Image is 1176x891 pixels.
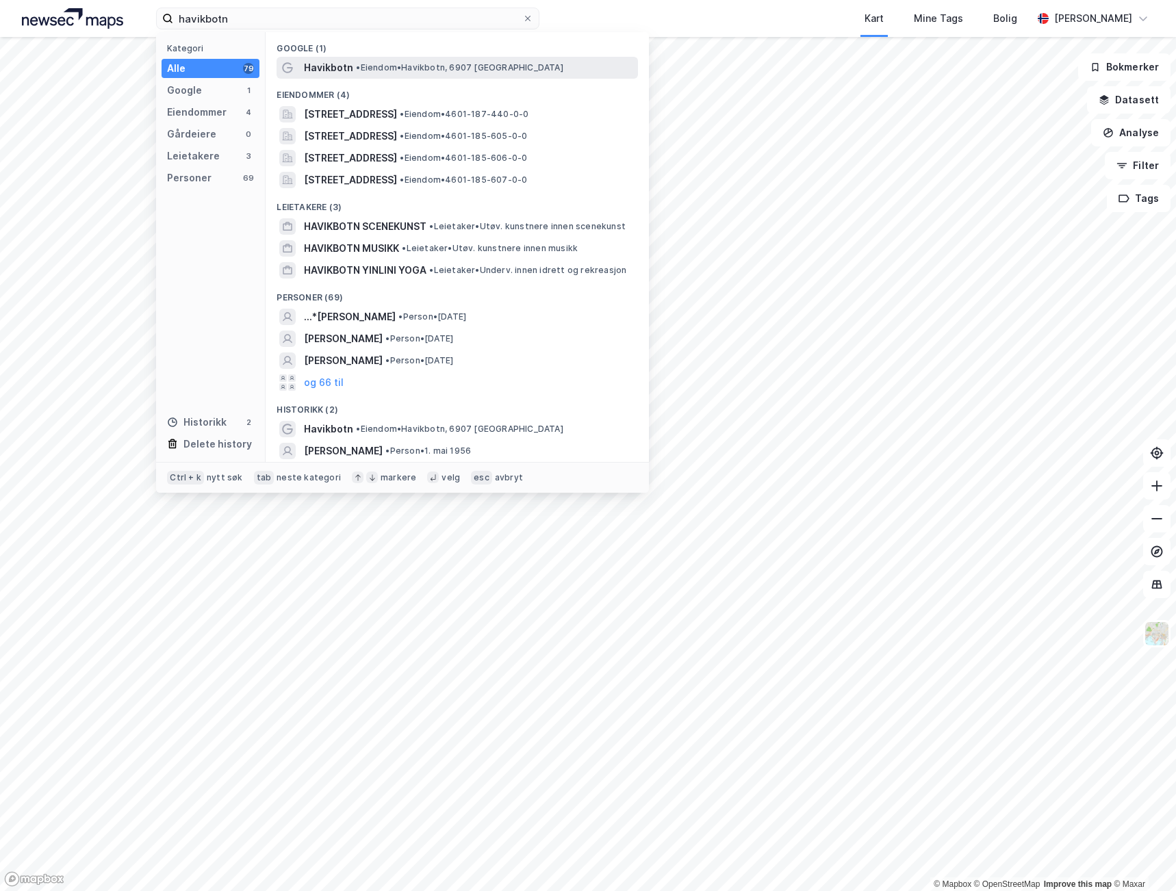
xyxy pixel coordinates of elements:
[402,243,578,254] span: Leietaker • Utøv. kunstnere innen musikk
[304,443,383,459] span: [PERSON_NAME]
[400,153,404,163] span: •
[1144,621,1170,647] img: Z
[381,472,416,483] div: markere
[304,60,353,76] span: Havikbotn
[167,414,227,430] div: Historikk
[266,32,649,57] div: Google (1)
[400,131,527,142] span: Eiendom • 4601-185-605-0-0
[304,331,383,347] span: [PERSON_NAME]
[304,374,344,391] button: og 66 til
[167,126,216,142] div: Gårdeiere
[243,172,254,183] div: 69
[207,472,243,483] div: nytt søk
[402,243,406,253] span: •
[167,82,202,99] div: Google
[1091,119,1171,146] button: Analyse
[304,421,353,437] span: Havikbotn
[173,8,522,29] input: Søk på adresse, matrikkel, gårdeiere, leietakere eller personer
[974,879,1040,889] a: OpenStreetMap
[385,355,453,366] span: Person • [DATE]
[429,221,433,231] span: •
[356,62,563,73] span: Eiendom • Havikbotn, 6907 [GEOGRAPHIC_DATA]
[243,63,254,74] div: 79
[1054,10,1132,27] div: [PERSON_NAME]
[243,85,254,96] div: 1
[400,175,404,185] span: •
[243,129,254,140] div: 0
[1078,53,1171,81] button: Bokmerker
[400,175,527,185] span: Eiendom • 4601-185-607-0-0
[304,106,397,122] span: [STREET_ADDRESS]
[398,311,402,322] span: •
[266,393,649,418] div: Historikk (2)
[254,471,274,485] div: tab
[277,472,341,483] div: neste kategori
[167,60,186,77] div: Alle
[304,150,397,166] span: [STREET_ADDRESS]
[266,79,649,103] div: Eiendommer (4)
[934,879,971,889] a: Mapbox
[400,131,404,141] span: •
[167,43,259,53] div: Kategori
[385,333,389,344] span: •
[243,107,254,118] div: 4
[1107,185,1171,212] button: Tags
[398,311,466,322] span: Person • [DATE]
[442,472,460,483] div: velg
[429,221,626,232] span: Leietaker • Utøv. kunstnere innen scenekunst
[495,472,523,483] div: avbryt
[167,148,220,164] div: Leietakere
[914,10,963,27] div: Mine Tags
[356,424,360,434] span: •
[167,104,227,120] div: Eiendommer
[266,191,649,216] div: Leietakere (3)
[4,871,64,887] a: Mapbox homepage
[356,424,563,435] span: Eiendom • Havikbotn, 6907 [GEOGRAPHIC_DATA]
[400,109,404,119] span: •
[429,265,433,275] span: •
[1108,825,1176,891] iframe: Chat Widget
[167,471,204,485] div: Ctrl + k
[304,309,396,325] span: ...*[PERSON_NAME]
[1087,86,1171,114] button: Datasett
[1108,825,1176,891] div: Kontrollprogram for chat
[304,172,397,188] span: [STREET_ADDRESS]
[385,355,389,365] span: •
[266,281,649,306] div: Personer (69)
[865,10,884,27] div: Kart
[304,352,383,369] span: [PERSON_NAME]
[243,417,254,428] div: 2
[993,10,1017,27] div: Bolig
[429,265,626,276] span: Leietaker • Underv. innen idrett og rekreasjon
[304,262,426,279] span: HAVIKBOTN YINLINI YOGA
[385,333,453,344] span: Person • [DATE]
[356,62,360,73] span: •
[304,218,426,235] span: HAVIKBOTN SCENEKUNST
[243,151,254,162] div: 3
[1044,879,1112,889] a: Improve this map
[304,128,397,144] span: [STREET_ADDRESS]
[304,240,399,257] span: HAVIKBOTN MUSIKK
[183,436,252,452] div: Delete history
[1105,152,1171,179] button: Filter
[400,153,527,164] span: Eiendom • 4601-185-606-0-0
[471,471,492,485] div: esc
[22,8,123,29] img: logo.a4113a55bc3d86da70a041830d287a7e.svg
[385,445,471,456] span: Person • 1. mai 1956
[167,170,212,186] div: Personer
[385,445,389,456] span: •
[400,109,528,120] span: Eiendom • 4601-187-440-0-0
